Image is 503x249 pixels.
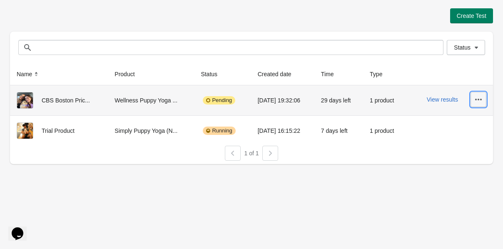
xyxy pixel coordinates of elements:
[197,67,229,82] button: Status
[258,122,308,139] div: [DATE] 16:15:22
[427,96,458,103] button: View results
[115,92,187,109] div: Wellness Puppy Yoga ...
[318,67,346,82] button: Time
[115,122,187,139] div: Simply Puppy Yoga (N...
[321,122,356,139] div: 7 days left
[254,67,303,82] button: Created date
[203,96,235,105] div: Pending
[370,92,399,109] div: 1 product
[457,12,486,19] span: Create Test
[366,67,394,82] button: Type
[111,67,146,82] button: Product
[370,122,399,139] div: 1 product
[450,8,493,23] button: Create Test
[258,92,308,109] div: [DATE] 19:32:06
[203,127,235,135] div: Running
[13,67,44,82] button: Name
[244,150,259,157] span: 1 of 1
[8,216,35,241] iframe: chat widget
[42,127,75,134] span: Trial Product
[454,44,471,51] span: Status
[321,92,356,109] div: 29 days left
[42,97,90,104] span: CBS Boston Pric...
[447,40,485,55] button: Status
